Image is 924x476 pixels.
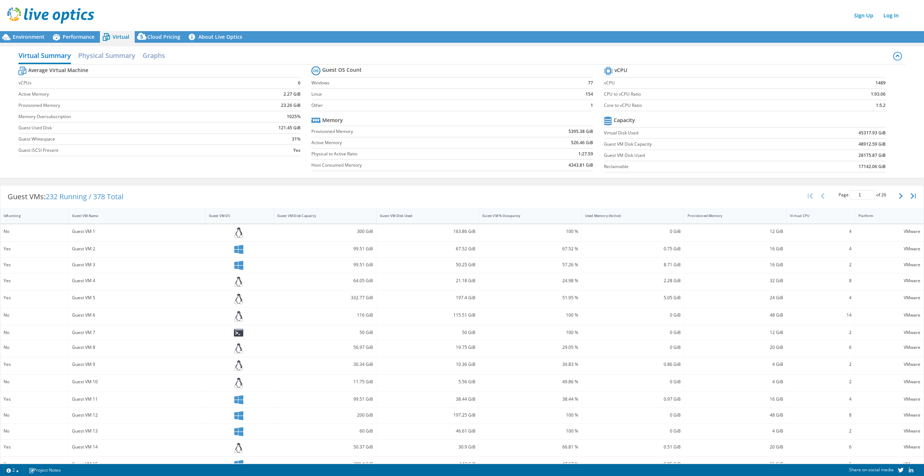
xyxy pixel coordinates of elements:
[585,395,681,403] div: 0.97 GiB
[688,213,774,218] div: Provisioned Memory
[72,460,202,468] div: Guest VM 15
[4,411,65,419] div: No
[72,227,202,235] div: Guest VM 1
[4,261,65,269] div: Yes
[585,329,681,337] div: 0 GiB
[688,443,783,451] div: 20 GiB
[311,139,505,146] label: Active Memory
[614,117,635,124] b: Capacity
[604,163,788,170] label: Reclaimable
[482,227,578,235] div: 100 %
[4,460,65,468] div: Yes
[298,79,301,87] b: 6
[858,395,920,403] div: VMware
[585,213,672,218] div: Used Memory (Active)
[482,277,578,285] div: 24.98 %
[585,343,681,351] div: 0 GiB
[283,91,301,98] b: 2.27 GiB
[585,360,681,368] div: 0.86 GiB
[790,343,852,351] div: 6
[209,213,262,218] div: Guest VM OS
[72,395,202,403] div: Guest VM 11
[63,33,94,40] span: Performance
[277,360,373,368] div: 30.34 GiB
[4,213,56,218] div: IsRunning
[4,427,65,435] div: No
[858,261,920,269] div: VMware
[72,311,202,319] div: Guest VM 6
[4,245,65,253] div: Yes
[604,129,788,137] label: Virtual Disk Used
[688,277,783,285] div: 32 GiB
[604,102,812,109] label: Core to vCPU Ratio
[277,378,373,386] div: 11.75 GiB
[858,227,920,235] div: VMware
[790,213,843,218] div: Virtual CPU
[858,443,920,451] div: VMware
[18,48,71,64] h2: Virtual Summary
[876,102,886,109] b: 1:5.2
[790,329,852,337] div: 2
[380,411,475,419] div: 197.25 GiB
[380,443,475,451] div: 30.9 GiB
[858,129,886,137] b: 45317.93 GiB
[482,261,578,269] div: 57.26 %
[293,147,301,154] b: Yes
[277,213,364,218] div: Guest VM Disk Capacity
[72,261,202,269] div: Guest VM 3
[4,395,65,403] div: Yes
[875,79,886,87] b: 1489
[591,102,593,109] b: 1
[72,329,202,337] div: Guest VM 7
[380,245,475,253] div: 67.52 GiB
[790,443,852,451] div: 6
[790,227,852,235] div: 4
[850,190,875,200] input: jump to page
[604,152,788,159] label: Guest VM Disk Used
[790,411,852,419] div: 8
[790,245,852,253] div: 4
[482,395,578,403] div: 38.44 %
[4,277,65,285] div: Yes
[311,91,556,98] label: Linux
[287,113,301,120] b: 1025%
[790,427,852,435] div: 2
[4,227,65,235] div: No
[688,411,783,419] div: 48 GiB
[277,443,373,451] div: 50.37 GiB
[585,411,681,419] div: 0 GiB
[858,294,920,302] div: VMware
[380,329,475,337] div: 50 GiB
[585,294,681,302] div: 5.05 GiB
[585,443,681,451] div: 0.51 GiB
[585,245,681,253] div: 0.75 GiB
[143,48,165,63] h2: Graphs
[380,343,475,351] div: 19.75 GiB
[311,150,505,158] label: Physical to Active Ratio
[790,261,852,269] div: 2
[858,163,886,170] b: 17142.06 GiB
[380,460,475,468] div: 143 GiB
[790,378,852,386] div: 2
[858,427,920,435] div: VMware
[482,427,578,435] div: 100 %
[13,33,45,40] span: Environment
[18,113,233,120] label: Memory Oversubscription
[1,465,24,475] a: 2
[322,117,343,124] b: Memory
[18,102,233,109] label: Provisioned Memory
[482,343,578,351] div: 29.05 %
[72,360,202,368] div: Guest VM 9
[858,152,886,159] b: 28175.87 GiB
[277,343,373,351] div: 56.97 GiB
[790,395,852,403] div: 4
[585,460,681,468] div: 0.85 GiB
[482,378,578,386] div: 49.86 %
[380,294,475,302] div: 197.4 GiB
[839,190,886,200] span: Page of
[72,277,202,285] div: Guest VM 4
[688,343,783,351] div: 20 GiB
[614,67,627,74] b: vCPU
[482,411,578,419] div: 100 %
[604,141,788,148] label: Guest VM Disk Capacity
